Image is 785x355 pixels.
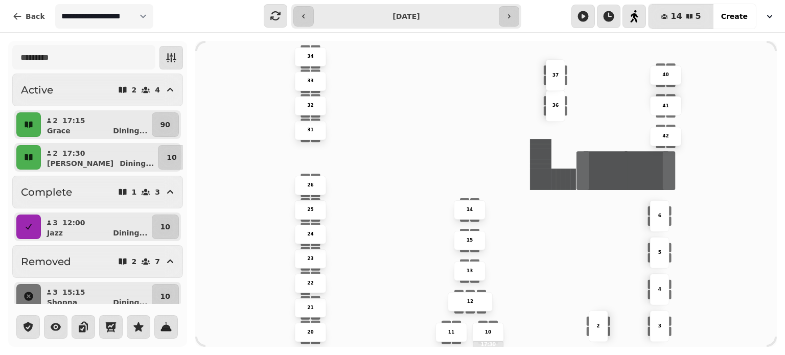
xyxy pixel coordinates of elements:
button: 315:15ShopnaDining... [43,284,150,309]
p: 40 [662,72,669,78]
p: 2 [597,322,600,329]
p: 36 [552,102,559,109]
p: 10 [160,291,170,301]
h2: Complete [21,185,72,199]
p: 32 [307,102,314,109]
p: Grace [47,126,71,136]
p: 90 [160,120,170,130]
span: 14 [671,12,682,20]
p: 24 [307,231,314,238]
p: 12 [467,298,474,304]
p: 17:30 [62,148,85,158]
p: 21 [307,304,314,311]
p: 2 [132,86,137,93]
p: Shopna [47,297,77,307]
p: 3 [155,188,160,196]
p: 20 [307,328,314,335]
p: 25 [307,206,314,213]
p: 3 [52,218,58,228]
p: 17:30 [473,341,503,347]
p: 23 [307,255,314,262]
p: 26 [307,182,314,188]
button: Active24 [12,74,183,106]
p: 42 [662,133,669,139]
p: 37 [552,72,559,78]
p: 10 [167,152,176,162]
button: Complete13 [12,176,183,208]
p: 5 [658,249,661,256]
p: Jazz [47,228,63,238]
button: Create [713,4,756,29]
p: 41 [662,102,669,109]
button: 217:30[PERSON_NAME]Dining... [43,145,156,170]
p: 1 [132,188,137,196]
p: 13 [467,268,473,274]
button: 90 [152,112,179,137]
p: 7 [155,258,160,265]
button: 145 [649,4,713,29]
p: 10 [160,222,170,232]
p: 3 [658,322,661,329]
h2: Removed [21,254,71,269]
button: 10 [152,284,179,309]
p: 2 [52,148,58,158]
p: 33 [307,78,314,84]
button: 10 [158,145,185,170]
p: 31 [307,127,314,133]
span: Create [721,13,748,20]
span: 5 [696,12,701,20]
p: 6 [658,212,661,219]
button: 10 [152,215,179,239]
p: 11 [448,328,455,335]
p: 34 [307,53,314,60]
p: 4 [155,86,160,93]
p: 14 [467,206,473,213]
p: Dining ... [120,158,154,169]
p: [PERSON_NAME] [47,158,113,169]
p: 4 [658,286,661,293]
p: Dining ... [113,228,147,238]
button: 312:00JazzDining... [43,215,150,239]
p: 2 [132,258,137,265]
span: Back [26,13,45,20]
p: Dining ... [113,126,147,136]
p: Dining ... [113,297,147,307]
h2: Active [21,83,53,97]
button: Back [4,4,53,29]
p: 10 [485,328,492,335]
p: 2 [52,115,58,126]
p: 22 [307,280,314,287]
p: 15 [467,237,473,244]
button: 217:15GraceDining... [43,112,150,137]
p: 12:00 [62,218,85,228]
p: 15:15 [62,287,85,297]
button: Removed27 [12,245,183,278]
p: 17:15 [62,115,85,126]
p: 3 [52,287,58,297]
